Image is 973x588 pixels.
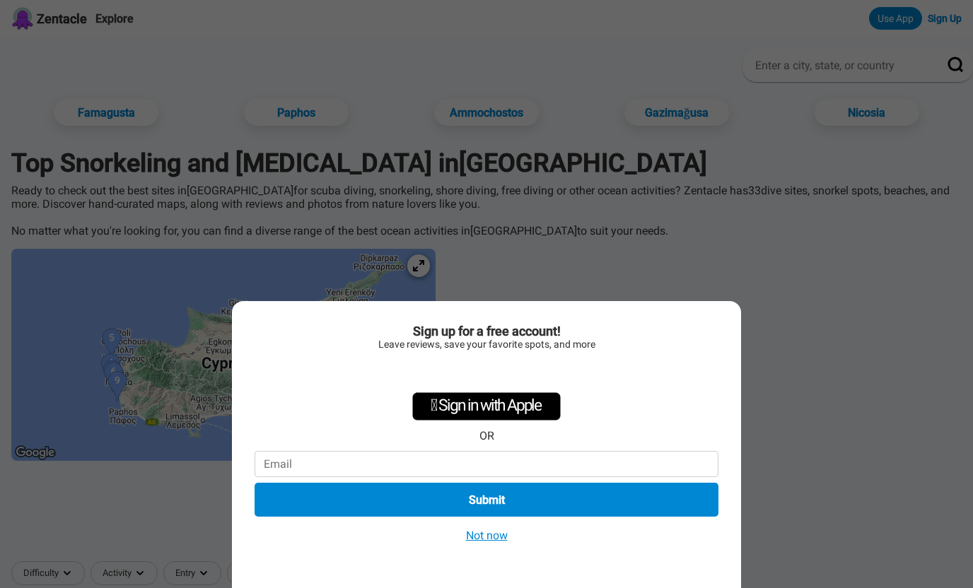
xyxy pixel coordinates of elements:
[406,357,567,388] iframe: Schaltfläche „Über Google anmelden“
[412,392,561,421] div: Sign in with Apple
[255,483,718,517] button: Submit
[255,339,718,350] div: Leave reviews, save your favorite spots, and more
[255,451,718,477] input: Email
[413,357,560,388] div: Über Google anmelden. Wird in neuem Tab geöffnet.
[462,528,512,543] button: Not now
[479,429,494,442] div: OR
[255,324,718,339] div: Sign up for a free account!
[682,14,959,242] iframe: Dialogfeld „Über Google anmelden“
